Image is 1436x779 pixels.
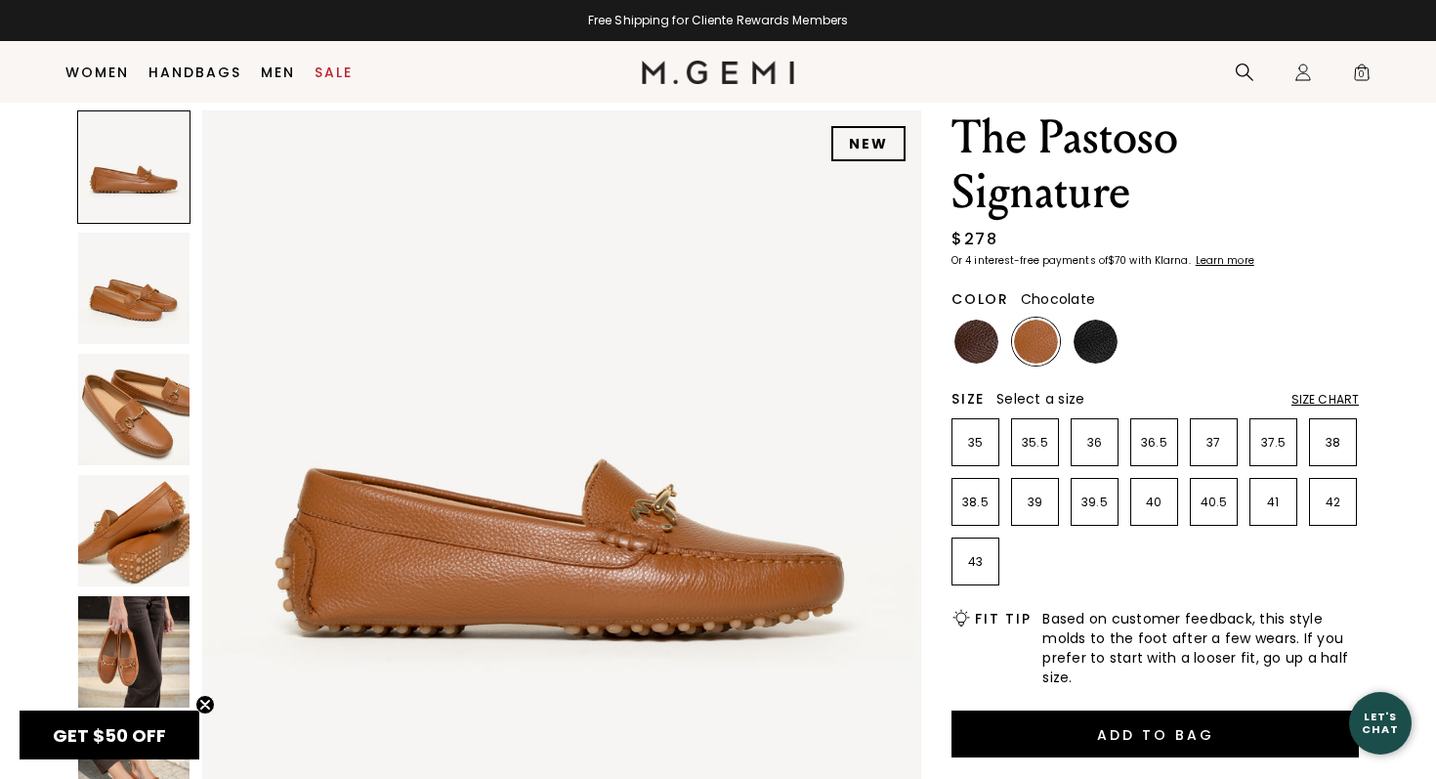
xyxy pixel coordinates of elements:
img: The Pastoso Signature [78,233,190,344]
klarna-placement-style-cta: Learn more [1196,253,1254,268]
p: 41 [1250,495,1296,510]
img: The Pastoso Signature [78,475,190,586]
p: 40 [1131,495,1177,510]
img: The Pastoso Signature [78,596,190,708]
span: 0 [1352,66,1372,86]
p: 35.5 [1012,435,1058,451]
p: 37.5 [1250,435,1296,451]
p: 39.5 [1072,495,1118,510]
img: Tan [1014,320,1058,364]
h2: Color [951,291,1009,307]
p: 42 [1310,495,1356,510]
div: GET $50 OFFClose teaser [20,711,199,759]
p: 39 [1012,495,1058,510]
a: Men [261,65,295,80]
img: M.Gemi [642,61,795,84]
h1: The Pastoso Signature [951,110,1359,220]
a: Women [65,65,129,80]
div: $278 [951,228,997,251]
button: Add to Bag [951,711,1359,757]
p: 43 [952,554,998,570]
h2: Size [951,391,985,407]
div: NEW [831,126,906,161]
span: Based on customer feedback, this style molds to the foot after a few wears. If you prefer to star... [1042,609,1359,687]
p: 36.5 [1131,435,1177,451]
p: 35 [952,435,998,451]
img: Black [1074,320,1118,364]
button: Close teaser [195,695,215,714]
img: The Pastoso Signature [78,354,190,465]
span: Chocolate [1021,289,1095,309]
p: 38 [1310,435,1356,451]
div: Size Chart [1291,392,1359,408]
klarna-placement-style-body: Or 4 interest-free payments of [951,253,1108,268]
img: Chocolate [954,320,998,364]
span: Select a size [996,389,1084,409]
div: Let's Chat [1349,711,1412,735]
h2: Fit Tip [975,611,1031,627]
p: 37 [1191,435,1237,451]
klarna-placement-style-body: with Klarna [1129,253,1193,268]
span: GET $50 OFF [53,723,166,748]
klarna-placement-style-amount: $70 [1108,253,1126,268]
a: Learn more [1194,255,1254,267]
p: 38.5 [952,495,998,510]
a: Handbags [148,65,241,80]
p: 36 [1072,435,1118,451]
a: Sale [315,65,353,80]
p: 40.5 [1191,495,1237,510]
